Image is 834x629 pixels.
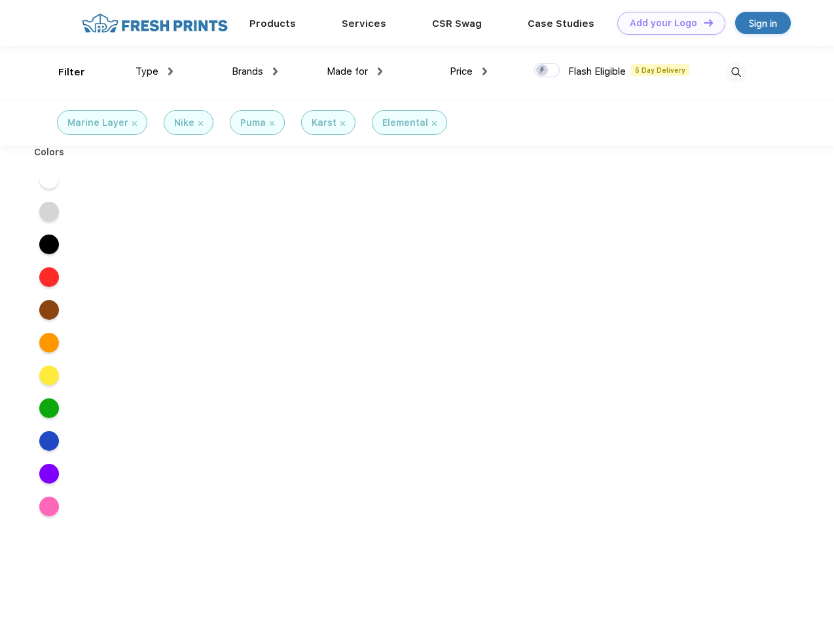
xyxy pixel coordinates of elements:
[342,18,386,29] a: Services
[327,66,368,77] span: Made for
[735,12,791,34] a: Sign in
[273,67,278,75] img: dropdown.png
[249,18,296,29] a: Products
[432,18,482,29] a: CSR Swag
[240,116,266,130] div: Puma
[312,116,336,130] div: Karst
[136,66,158,77] span: Type
[704,19,713,26] img: DT
[270,121,274,126] img: filter_cancel.svg
[67,116,128,130] div: Marine Layer
[378,67,382,75] img: dropdown.png
[340,121,345,126] img: filter_cancel.svg
[174,116,194,130] div: Nike
[382,116,428,130] div: Elemental
[630,18,697,29] div: Add your Logo
[78,12,232,35] img: fo%20logo%202.webp
[232,66,263,77] span: Brands
[749,16,777,31] div: Sign in
[631,64,689,76] span: 5 Day Delivery
[168,67,173,75] img: dropdown.png
[58,65,85,80] div: Filter
[132,121,137,126] img: filter_cancel.svg
[198,121,203,126] img: filter_cancel.svg
[432,121,437,126] img: filter_cancel.svg
[568,66,626,77] span: Flash Eligible
[482,67,487,75] img: dropdown.png
[450,66,473,77] span: Price
[24,145,75,159] div: Colors
[725,62,747,83] img: desktop_search.svg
